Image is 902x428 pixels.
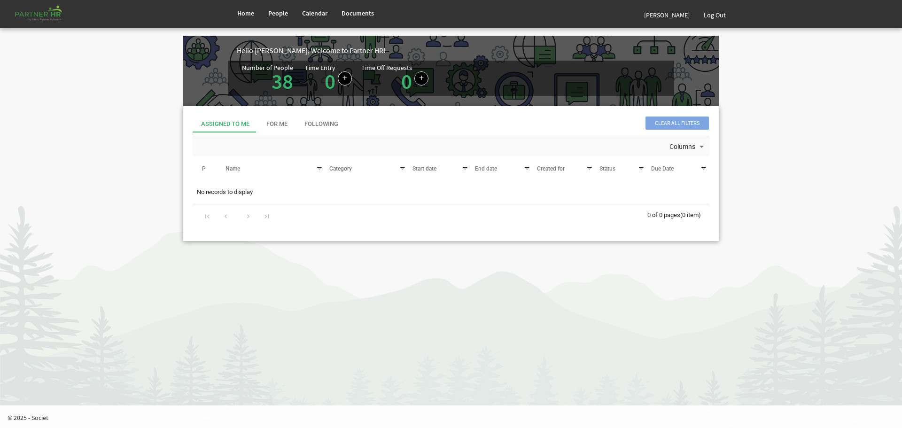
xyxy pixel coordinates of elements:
div: Total number of active people in Partner HR [242,64,305,92]
span: Category [329,165,352,172]
a: Log Out [697,2,733,28]
div: Time Entry [305,64,335,71]
div: Number of time entries [305,64,361,92]
a: 38 [272,68,293,94]
div: Go to next page [242,209,255,222]
span: Clear all filters [645,117,709,130]
p: © 2025 - Societ [8,413,902,422]
span: Home [237,9,254,17]
a: [PERSON_NAME] [637,2,697,28]
a: 0 [401,68,412,94]
span: Documents [342,9,374,17]
div: Number of pending time-off requests [361,64,438,92]
div: Go to last page [260,209,273,222]
span: P [202,165,206,172]
span: People [268,9,288,17]
a: 0 [325,68,335,94]
div: Hello [PERSON_NAME], Welcome to Partner HR! [237,45,719,56]
span: (0 item) [680,211,701,218]
div: For Me [266,120,288,129]
span: Status [599,165,615,172]
a: Log hours [338,71,352,86]
span: Name [225,165,240,172]
span: Due Date [651,165,674,172]
span: Start date [412,165,436,172]
div: 0 of 0 pages (0 item) [647,204,709,224]
div: Time Off Requests [361,64,412,71]
span: 0 of 0 pages [647,211,680,218]
div: Assigned To Me [201,120,249,129]
span: Calendar [302,9,327,17]
button: Columns [668,141,708,153]
div: Following [304,120,338,129]
span: End date [475,165,497,172]
div: Go to previous page [219,209,232,222]
div: tab-header [193,116,709,132]
div: Number of People [242,64,293,71]
span: Columns [669,141,696,153]
td: No records to display [193,183,709,201]
div: Go to first page [201,209,214,222]
div: Columns [668,136,708,156]
span: Created for [537,165,565,172]
a: Create a new time off request [414,71,428,86]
